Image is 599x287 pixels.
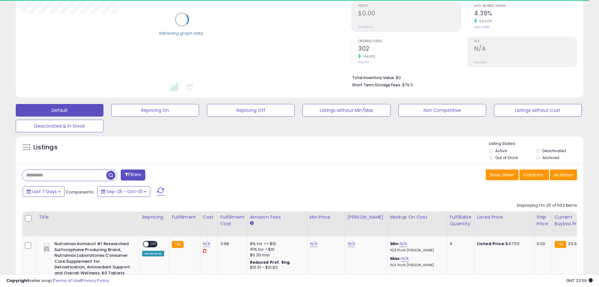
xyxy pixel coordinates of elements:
[16,104,103,117] button: Default
[23,186,65,197] button: Last 7 Days
[172,214,197,221] div: Fulfillment
[474,25,489,29] small: Prev: 2.59%
[142,251,164,256] div: Amazon AI
[203,241,210,247] a: N/A
[495,155,518,160] label: Out of Stock
[542,155,559,160] label: Archived
[66,189,95,195] span: Compared to:
[474,45,577,54] h2: N/A
[203,214,215,221] div: Cost
[474,10,577,18] h2: 4.39%
[39,214,137,221] div: Title
[537,241,547,247] div: 0.00
[142,214,166,221] div: Repricing
[495,148,507,153] label: Active
[250,260,291,265] b: Reduced Prof. Rng.
[107,188,142,195] span: Sep-25 - Oct-01
[390,248,442,253] p: N/A Profit [PERSON_NAME]
[390,241,400,247] b: Min:
[250,241,302,247] div: 8% for <= $10
[111,104,199,117] button: Repricing On
[352,82,401,88] b: Short Term Storage Fees:
[517,203,577,209] div: Displaying 1 to 25 of 503 items
[402,82,413,88] span: $79.11
[358,45,461,54] h2: 302
[524,172,543,178] span: Columns
[358,25,373,29] small: Prev: $0.00
[387,211,447,236] th: The percentage added to the cost of goods (COGS) that forms the calculator for Min & Max prices.
[352,73,572,81] li: $0
[220,241,242,247] div: 3.68
[494,104,582,117] button: Listings without Cost
[477,19,492,24] small: 69.50%
[220,214,245,227] div: Fulfillment Cost
[81,278,109,284] a: Privacy Policy
[207,104,295,117] button: Repricing Off
[568,241,579,247] span: 29.99
[358,40,461,43] span: Ordered Items
[352,75,395,80] b: Total Inventory Value:
[6,278,109,284] div: seller snap | |
[399,241,407,247] a: N/A
[477,241,529,247] div: $47.50
[347,241,355,247] a: N/A
[398,104,486,117] button: Non Competitive
[390,255,401,261] b: Max:
[121,169,145,181] button: Filters
[474,40,577,43] span: ROI
[250,265,302,270] div: $10.01 - $10.83
[310,214,342,221] div: Min Price
[477,241,506,247] b: Listed Price:
[250,214,304,221] div: Amazon Fees
[555,241,566,248] small: FBA
[54,278,80,284] a: Terms of Use
[401,255,408,262] a: N/A
[302,104,390,117] button: Listings without Min/Max
[450,241,469,247] div: 6
[54,241,131,278] b: Nutramax Avmacol #1 Researched Sulforaphane Producing Brand, Nutramax Laboratories Consumer Care ...
[555,214,587,227] div: Current Buybox Price
[40,241,53,254] img: 31p99Rh6epL._SL40_.jpg
[347,214,385,221] div: [PERSON_NAME]
[550,169,577,180] button: Actions
[566,278,593,284] span: 2025-10-9 23:59 GMT
[474,60,486,64] small: Prev: N/A
[250,247,302,252] div: 15% for > $10
[250,252,302,258] div: $0.30 min
[149,242,159,247] span: OFF
[97,186,150,197] button: Sep-25 - Oct-01
[159,30,205,36] div: Retrieving graph data..
[310,241,317,247] a: N/A
[390,214,445,221] div: Markup on Cost
[519,169,549,180] button: Columns
[489,141,583,147] p: Listing States:
[390,263,442,267] p: N/A Profit [PERSON_NAME]
[450,214,472,227] div: Fulfillable Quantity
[477,214,531,221] div: Listed Price
[6,278,29,284] strong: Copyright
[474,4,577,8] span: Avg. Buybox Share
[16,120,103,132] button: Deactivated & In Stock
[33,143,58,152] h5: Listings
[361,54,375,59] small: 164.91%
[172,241,183,248] small: FBA
[358,4,461,8] span: Profit
[250,221,254,226] small: Amazon Fees.
[537,214,549,227] div: Ship Price
[358,10,461,18] h2: $0.00
[486,169,519,180] button: Save View
[542,148,566,153] label: Deactivated
[32,188,57,195] span: Last 7 Days
[358,60,369,64] small: Prev: 114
